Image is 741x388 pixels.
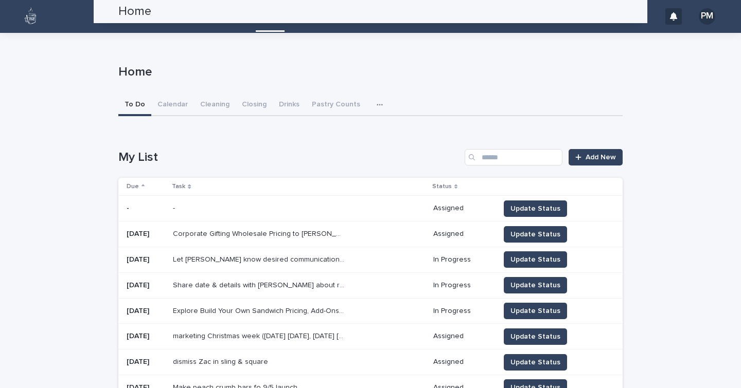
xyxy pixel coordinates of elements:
[504,200,567,217] button: Update Status
[510,306,560,316] span: Update Status
[504,251,567,268] button: Update Status
[127,332,165,341] p: [DATE]
[173,330,346,341] p: marketing Christmas week (Christmas Eve Wednesday, Christmas Day Thursday)
[127,181,139,192] p: Due
[510,280,560,290] span: Update Status
[118,65,619,80] p: Home
[306,95,366,116] button: Pastry Counts
[173,305,346,316] p: Explore Build Your Own Sandwich Pricing, Add-Ons, etc.
[236,95,273,116] button: Closing
[118,272,623,298] tr: [DATE]Share date & details with [PERSON_NAME] about removal of the small cup sizeShare date & det...
[127,204,165,213] p: -
[173,202,177,213] p: -
[433,204,491,213] p: Assigned
[173,279,346,290] p: Share date & details with Courtney about removal of the small cup size
[433,281,491,290] p: In Progress
[569,149,623,165] a: Add New
[510,229,560,239] span: Update Status
[118,95,151,116] button: To Do
[465,149,562,165] input: Search
[151,95,194,116] button: Calendar
[127,281,165,290] p: [DATE]
[273,95,306,116] button: Drinks
[433,230,491,238] p: Assigned
[504,328,567,345] button: Update Status
[510,331,560,342] span: Update Status
[118,196,623,221] tr: --- AssignedUpdate Status
[432,181,452,192] p: Status
[127,307,165,316] p: [DATE]
[118,298,623,324] tr: [DATE]Explore Build Your Own Sandwich Pricing, Add-Ons, etc.Explore Build Your Own Sandwich Prici...
[118,324,623,349] tr: [DATE]marketing Christmas week ([DATE] [DATE], [DATE] [DATE])marketing Christmas week ([DATE] [DA...
[699,8,715,25] div: PM
[127,230,165,238] p: [DATE]
[118,150,461,165] h1: My List
[510,357,560,367] span: Update Status
[194,95,236,116] button: Cleaning
[504,303,567,319] button: Update Status
[504,277,567,293] button: Update Status
[118,221,623,247] tr: [DATE]Corporate Gifting Wholesale Pricing to [PERSON_NAME]Corporate Gifting Wholesale Pricing to ...
[118,349,623,375] tr: [DATE]dismiss Zac in sling & squaredismiss Zac in sling & square AssignedUpdate Status
[504,354,567,371] button: Update Status
[586,154,616,161] span: Add New
[173,356,270,366] p: dismiss Zac in sling & square
[127,358,165,366] p: [DATE]
[504,226,567,243] button: Update Status
[173,228,346,238] p: Corporate Gifting Wholesale Pricing to [PERSON_NAME]
[21,6,41,27] img: 80hjoBaRqlyywVK24fQd
[433,307,491,316] p: In Progress
[510,204,560,214] span: Update Status
[127,255,165,264] p: [DATE]
[172,181,185,192] p: Task
[510,254,560,265] span: Update Status
[433,255,491,264] p: In Progress
[433,332,491,341] p: Assigned
[118,247,623,272] tr: [DATE]Let [PERSON_NAME] know desired communication tasks + dates of app ShutdownLet [PERSON_NAME]...
[173,253,346,264] p: Let Courtney know desired communication tasks + dates of app Shutdown
[433,358,491,366] p: Assigned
